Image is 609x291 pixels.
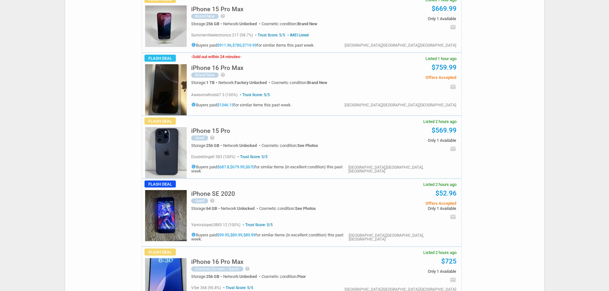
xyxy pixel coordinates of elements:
span: - [191,54,192,59]
a: $569.99 [432,126,457,134]
span: summervilleelectronics 217 (98.7%) [191,33,253,37]
div: Brand New [191,73,219,78]
span: See Photos [297,143,318,148]
span: Flash Deal [144,55,176,62]
span: 256 GB [206,21,219,26]
span: Offers Accepted [360,75,456,80]
a: $669.99 [432,5,457,12]
div: Network: [223,143,262,148]
span: Listed 2 hours ago [423,250,457,255]
div: Storage: [191,80,218,85]
span: Factory Unlocked [235,80,267,85]
h5: Buyers paid , , for similar items (in excellent condition) this past week. [191,232,349,241]
div: Brand New [191,14,219,19]
a: $679.99 [230,165,245,169]
img: s-l225.jpg [145,127,187,178]
span: Unlocked [237,206,254,211]
h5: iPhone 15 Pro Max [191,6,244,12]
span: Trust Score: 5/5 [222,286,253,290]
div: Used [191,135,208,141]
i: info [191,164,196,169]
a: $785 [232,43,241,48]
a: $89.99 [243,233,255,237]
div: [GEOGRAPHIC_DATA],[GEOGRAPHIC_DATA],[GEOGRAPHIC_DATA] [345,103,456,107]
span: Only 1 Available [360,206,456,211]
a: $670 [246,165,254,169]
a: $759.99 [432,64,457,71]
div: Network: [221,206,259,211]
div: Cosmetic condition: [262,143,318,148]
i: email [450,84,456,90]
h5: Buyers paid , , for similar items this past week. [191,42,315,47]
span: Offers Accepted [360,201,456,205]
span: Unlocked [239,143,257,148]
span: Flash Deal [144,249,176,256]
i: help [210,198,215,203]
i: help [220,72,225,77]
span: yamiralopez3885 12 (100%) [191,223,240,227]
a: $52.96 [435,189,457,197]
span: Only 1 Available [360,269,456,273]
div: Cosmetic condition: [259,206,316,211]
a: iPhone 16 Pro Max [191,66,244,71]
h5: Buyers paid for similar items this past week. [191,102,292,107]
span: Flash Deal [144,118,176,125]
h5: iPhone 16 Pro Max [191,65,244,71]
span: Trust Score: 5/5 [236,155,268,159]
a: $911.96 [217,43,231,48]
i: email [450,214,456,220]
i: help [210,135,215,140]
span: doubettinge0 583 (100%) [191,155,235,159]
span: v5er 368 (96.8%) [191,286,221,290]
span: Trust Score: 5/5 [238,93,270,97]
div: Network: [223,22,262,26]
i: info [191,232,196,237]
i: info [191,42,196,47]
div: Cosmetic condition: [262,22,317,26]
div: [GEOGRAPHIC_DATA],[GEOGRAPHIC_DATA],[GEOGRAPHIC_DATA] [345,43,456,47]
span: Brand New [307,80,327,85]
img: s-l225.jpg [145,64,187,115]
span: 256 GB [206,143,219,148]
i: help [220,13,225,19]
span: - [240,54,241,59]
span: Brand New [297,21,317,26]
h5: iPhone 15 Pro [191,128,230,134]
span: awesomefinds67 3 (100%) [191,93,238,97]
i: email [450,24,456,30]
span: 64 GB [206,206,217,211]
a: $1346.15 [217,103,234,107]
span: 1 TB [206,80,215,85]
h3: Sold out within 24 minutes [191,55,241,59]
span: Unlocked [239,274,257,279]
span: Unlocked [239,21,257,26]
h5: iPhone SE 2020 [191,191,235,197]
div: Storage: [191,22,223,26]
span: Only 1 Available [360,138,456,142]
span: Only 1 Available [360,17,456,21]
a: $89.99 [230,233,242,237]
i: email [450,277,456,283]
i: info [191,102,196,107]
a: iPhone 15 Pro [191,129,230,134]
div: Network: [223,274,262,279]
a: iPhone SE 2020 [191,192,235,197]
div: Storage: [191,274,223,279]
div: Storage: [191,206,221,211]
span: See Photos [295,206,316,211]
img: s-l225.jpg [145,5,187,47]
a: iPhone 16 Pro Max [191,260,244,265]
div: Cosmetic condition: [271,80,327,85]
a: iPhone 15 Pro Max [191,7,244,12]
span: Listed 2 hours ago [423,182,457,187]
div: Network: [218,80,271,85]
div: Storage: [191,143,223,148]
i: email [450,146,456,152]
div: [GEOGRAPHIC_DATA],[GEOGRAPHIC_DATA],[GEOGRAPHIC_DATA] [349,234,456,241]
h5: iPhone 16 Pro Max [191,259,244,265]
span: Listed 1 hour ago [426,57,457,61]
span: Trust Score: 5/5 [254,33,285,37]
h5: Buyers paid , , for similar items (in excellent condition) this past week. [191,164,348,173]
div: Cracked (Screen / Back) [191,266,243,272]
div: Cosmetic condition: [262,274,306,279]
